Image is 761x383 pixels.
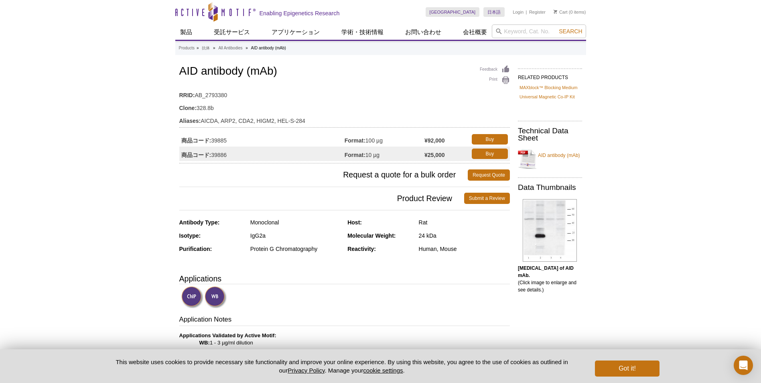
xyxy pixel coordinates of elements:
[419,232,510,239] div: 24 kDa
[288,367,325,374] a: Privacy Policy
[179,193,464,204] span: Product Review
[345,151,365,159] strong: Format:
[734,356,753,375] div: Open Intercom Messenger
[556,28,584,35] button: Search
[347,232,396,239] strong: Molecular Weight:
[179,219,220,226] strong: Antibody Type:
[179,87,510,100] td: AB_2793380
[468,169,510,181] a: Request Quote
[472,149,508,159] a: Buy
[250,232,341,239] div: IgG2a
[554,10,557,14] img: Your Cart
[260,10,340,17] h2: Enabling Epigenetics Research
[345,137,365,144] strong: Format:
[424,151,445,159] strong: ¥25,000
[480,65,510,74] a: Feedback
[179,65,510,79] h1: AID antibody (mAb)
[202,45,210,52] a: 抗体
[345,132,424,147] td: 100 µg
[179,92,195,99] strong: RRID:
[179,246,212,252] strong: Purification:
[472,134,508,145] a: Buy
[513,9,524,15] a: Login
[492,24,586,38] input: Keyword, Cat. No.
[419,219,510,226] div: Rat
[523,199,577,262] img: AID antibody (mAb) tested by Western blot.
[181,137,211,144] strong: 商品コード:
[199,340,210,346] strong: WB:
[464,193,510,204] a: Submit a Review
[246,46,248,50] li: »
[518,68,582,83] h2: RELATED PRODUCTS
[175,24,197,40] a: 製品
[400,24,446,40] a: お問い合わせ
[554,9,568,15] a: Cart
[179,45,195,52] a: Products
[520,93,575,100] a: Universal Magnetic Co-IP Kit
[179,100,510,112] td: 328.8b
[483,7,505,17] a: 日本語
[518,147,582,171] a: AID antibody (mAb)
[179,169,468,181] span: Request a quote for a bulk order
[102,358,582,375] p: This website uses cookies to provide necessary site functionality and improve your online experie...
[347,219,362,226] strong: Host:
[363,367,403,374] button: cookie settings
[209,24,255,40] a: 受託サービス
[518,265,574,278] b: [MEDICAL_DATA] of AID mAb.
[526,7,527,17] li: |
[250,219,341,226] div: Monoclonal
[345,147,424,161] td: 10 µg
[218,45,242,52] a: All Antibodies
[251,46,286,50] li: AID antibody (mAb)
[480,76,510,85] a: Print
[337,24,388,40] a: 学術・技術情報
[426,7,480,17] a: [GEOGRAPHIC_DATA]
[347,246,376,252] strong: Reactivity:
[179,132,345,147] td: 39885
[179,112,510,125] td: AICDA, ARP2, CDA2, HIGM2, HEL-S-284
[181,286,203,308] img: ChIP Validated
[179,117,201,124] strong: Aliases:
[424,137,445,144] strong: ¥92,000
[520,84,578,91] a: MAXblock™ Blocking Medium
[419,245,510,253] div: Human, Mouse
[458,24,492,40] a: 会社概要
[518,127,582,142] h2: Technical Data Sheet
[181,151,211,159] strong: 商品コード:
[179,315,510,326] h3: Application Notes
[595,361,659,377] button: Got it!
[213,46,215,50] li: »
[205,286,227,308] img: Western Blot Validated
[267,24,325,40] a: アプリケーション
[518,184,582,191] h2: Data Thumbnails
[179,147,345,161] td: 39886
[179,273,510,285] h3: Applications
[250,245,341,253] div: Protein G Chromatography
[179,332,510,346] p: 1 - 3 µg/ml dilution
[518,265,582,293] p: (Click image to enlarge and see details.)
[559,28,582,35] span: Search
[179,104,197,112] strong: Clone:
[179,232,201,239] strong: Isotype:
[197,46,199,50] li: »
[179,332,276,338] b: Applications Validated by Active Motif:
[554,7,586,17] li: (0 items)
[529,9,546,15] a: Register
